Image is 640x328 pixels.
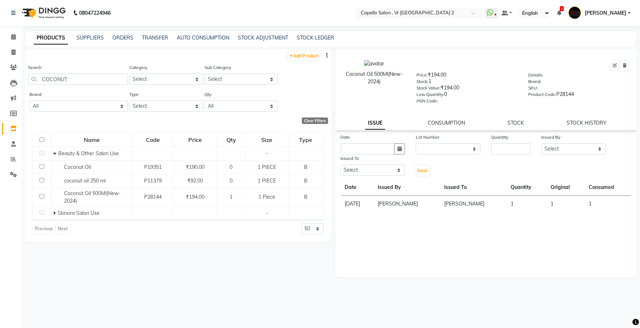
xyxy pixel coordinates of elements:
a: ISSUE [365,117,385,130]
label: Quantity [491,134,508,140]
span: B [304,194,308,200]
label: HSN Code: [417,98,438,104]
th: Consumed [585,179,631,196]
td: 1 [585,196,631,212]
span: ₹194.00 [186,194,204,200]
a: Add Product [288,51,321,60]
label: Date [341,134,350,140]
th: Quantity [506,179,547,196]
span: 1 Piece [258,194,275,200]
span: 1 PIECE [258,177,276,184]
div: Price [174,133,216,146]
span: Expand Row [53,210,57,216]
td: 1 [506,196,547,212]
a: STOCK LEDGER [297,34,334,41]
label: Category [129,64,147,71]
td: [PERSON_NAME] [373,196,440,212]
label: Issued To [341,155,359,162]
span: - [266,210,268,216]
a: TRANSFER [142,34,168,41]
img: logo [18,3,68,23]
a: PRODUCTS [34,32,68,45]
span: P28144 [144,194,162,200]
div: Clear Filters [302,117,328,124]
label: Lot Number [416,134,439,140]
a: 2 [557,10,561,16]
label: Type [129,91,139,98]
label: Low Quantity: [417,91,445,98]
div: P28144 [528,91,629,101]
a: CONSUMPTION [428,120,465,126]
span: ₹92.00 [187,177,203,184]
label: Price: [417,72,428,78]
div: Coconut Oil 500Ml(New-2024) [342,70,406,86]
label: SKU: [528,85,538,91]
div: 1 [417,78,518,88]
a: ORDERS [112,34,133,41]
span: Beauty & Other Salon Use [58,150,119,157]
span: coconut oil 250 ml [64,177,106,184]
div: 0 [417,91,518,101]
label: Search [28,64,42,71]
span: Collapse Row [53,150,58,157]
span: P11379 [144,177,162,184]
span: ₹190.00 [186,164,204,170]
th: Date [341,179,373,196]
th: Original [547,179,585,196]
a: STOCK [507,120,524,126]
span: B [304,177,308,184]
img: avatar [364,60,385,68]
label: Product Code: [528,91,556,98]
span: B [304,164,308,170]
a: AUTO CONSUMPTION [177,34,229,41]
label: Stock Value: [417,85,441,91]
td: [DATE] [341,196,373,212]
span: Coconut Oil 500Ml(New-2024) [64,190,121,204]
div: Code [133,133,173,146]
button: Issue [415,166,429,176]
div: ₹194.00 [417,84,518,94]
span: 0 [230,164,232,170]
span: 2 [560,6,564,11]
span: [PERSON_NAME] [585,9,626,17]
td: [PERSON_NAME] [440,196,506,212]
span: 1 [230,194,232,200]
label: Stock: [417,78,429,85]
span: Skinora Salon Use [57,210,100,216]
span: 0 [230,177,232,184]
input: Search by product name or code [28,74,128,85]
span: Issue [417,168,428,173]
span: 1 PIECE [258,164,276,170]
div: ₹194.00 [417,71,518,81]
b: 08047224946 [79,3,111,23]
label: Sub Category [204,64,231,71]
th: Issued To [440,179,506,196]
td: 1 [547,196,585,212]
div: Qty [217,133,245,146]
img: Anjali Walde [568,6,581,19]
th: Issued By [373,179,440,196]
div: Type [289,133,323,146]
span: Coconut Oil [64,164,91,170]
div: Size [246,133,288,146]
a: STOCK ADJUSTMENT [238,34,288,41]
label: Qty [204,91,211,98]
label: Brand [29,91,41,98]
label: Issued By [542,134,561,140]
span: - [266,150,268,157]
a: SUPPLIERS [77,34,104,41]
span: P19351 [144,164,162,170]
a: STOCK HISTORY [567,120,607,126]
label: Details: [528,72,543,78]
div: Name [52,133,132,146]
label: Brand: [528,78,541,85]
